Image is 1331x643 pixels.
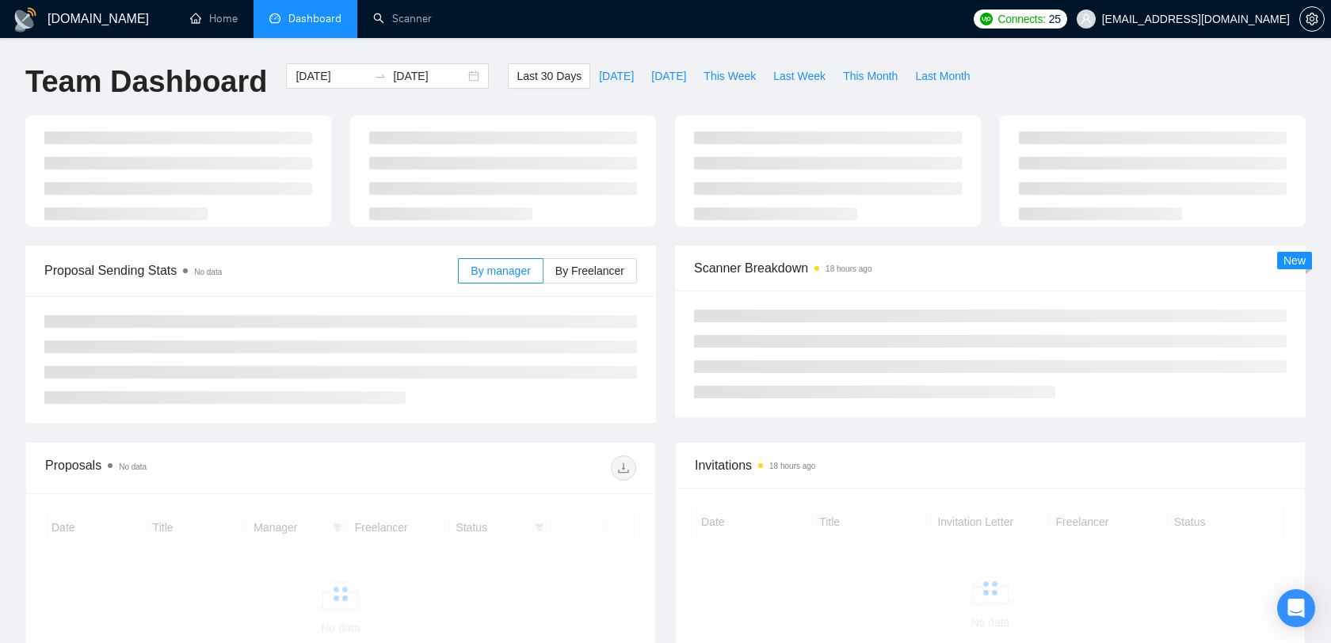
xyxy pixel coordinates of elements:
[695,455,1286,475] span: Invitations
[834,63,906,89] button: This Month
[695,63,765,89] button: This Week
[45,455,341,481] div: Proposals
[374,70,387,82] span: swap-right
[826,264,871,273] time: 18 hours ago
[44,261,458,280] span: Proposal Sending Stats
[119,462,147,471] span: No data
[769,462,815,470] time: 18 hours ago
[906,63,978,89] button: Last Month
[1283,254,1306,267] span: New
[599,67,634,85] span: [DATE]
[374,70,387,82] span: to
[843,67,898,85] span: This Month
[269,13,280,24] span: dashboard
[765,63,834,89] button: Last Week
[1299,13,1325,25] a: setting
[288,12,341,25] span: Dashboard
[773,67,826,85] span: Last Week
[980,13,993,25] img: upwork-logo.png
[651,67,686,85] span: [DATE]
[190,12,238,25] a: homeHome
[508,63,590,89] button: Last 30 Days
[590,63,643,89] button: [DATE]
[1299,6,1325,32] button: setting
[997,10,1045,28] span: Connects:
[296,67,368,85] input: Start date
[393,67,465,85] input: End date
[694,258,1287,278] span: Scanner Breakdown
[555,264,624,277] span: By Freelancer
[915,67,970,85] span: Last Month
[373,12,432,25] a: searchScanner
[517,67,582,85] span: Last 30 Days
[471,264,530,277] span: By manager
[1277,589,1315,627] div: Open Intercom Messenger
[1081,13,1092,25] span: user
[194,268,222,276] span: No data
[25,63,267,101] h1: Team Dashboard
[643,63,695,89] button: [DATE]
[13,7,38,32] img: logo
[1300,13,1324,25] span: setting
[704,67,756,85] span: This Week
[1049,10,1061,28] span: 25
